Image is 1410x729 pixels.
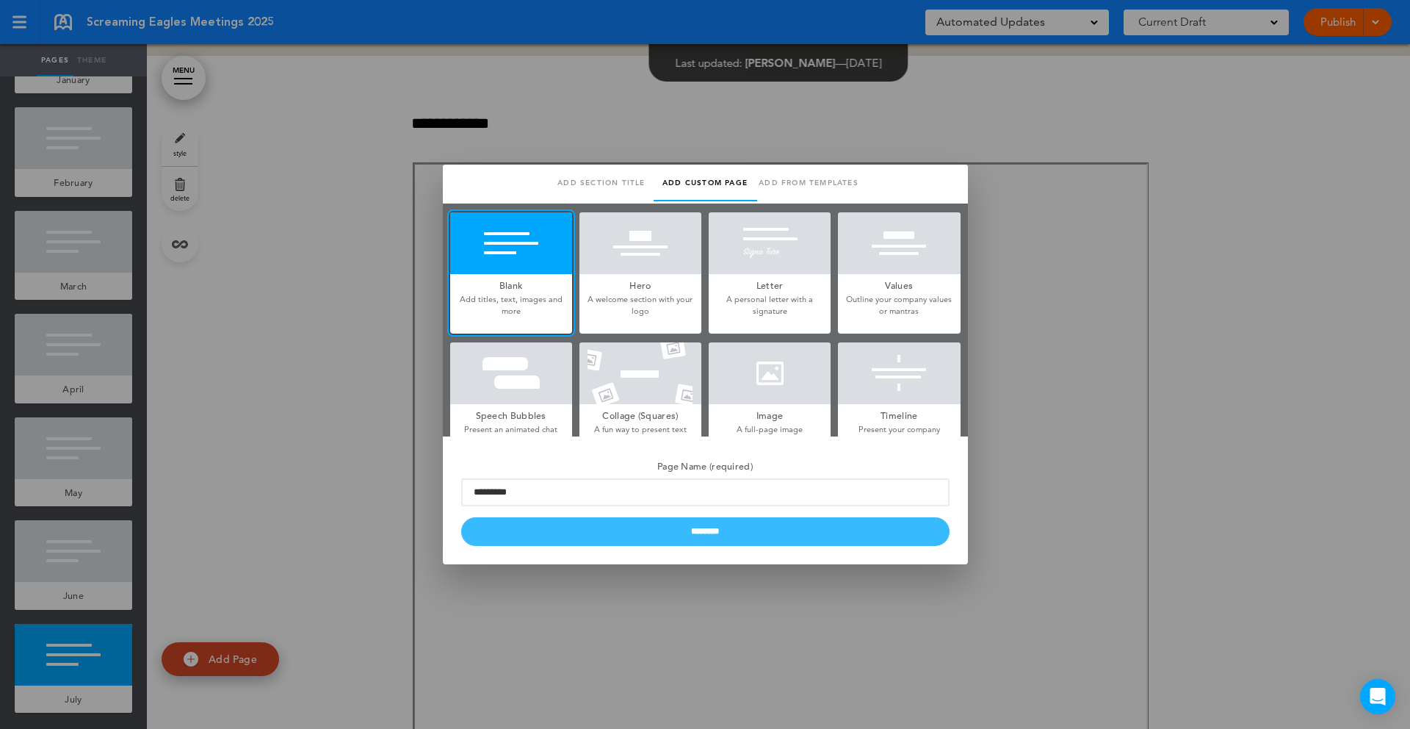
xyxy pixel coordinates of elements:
h5: Speech Bubbles [450,404,572,425]
p: A welcome section with your logo [579,294,701,317]
p: A personal letter with a signature [709,294,831,317]
h5: Collage (Squares) [579,404,701,425]
a: Add section title [550,165,654,201]
div: Open Intercom Messenger [1360,679,1395,714]
p: Present your company history [838,424,960,447]
h5: Hero [579,274,701,295]
h5: Page Name (required) [461,455,950,475]
h5: Image [709,404,831,425]
p: Outline your company values or mantras [838,294,960,317]
h5: Letter [709,274,831,295]
p: A full-page image [709,424,831,435]
p: Present an animated chat conversation [450,424,572,447]
p: Add titles, text, images and more [450,294,572,317]
h5: Blank [450,274,572,295]
p: A fun way to present text and photos [579,424,701,447]
input: Page Name (required) [461,478,950,506]
h5: Values [838,274,960,295]
a: Add custom page [654,165,757,201]
h5: Timeline [838,404,960,425]
a: Add from templates [757,165,861,201]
